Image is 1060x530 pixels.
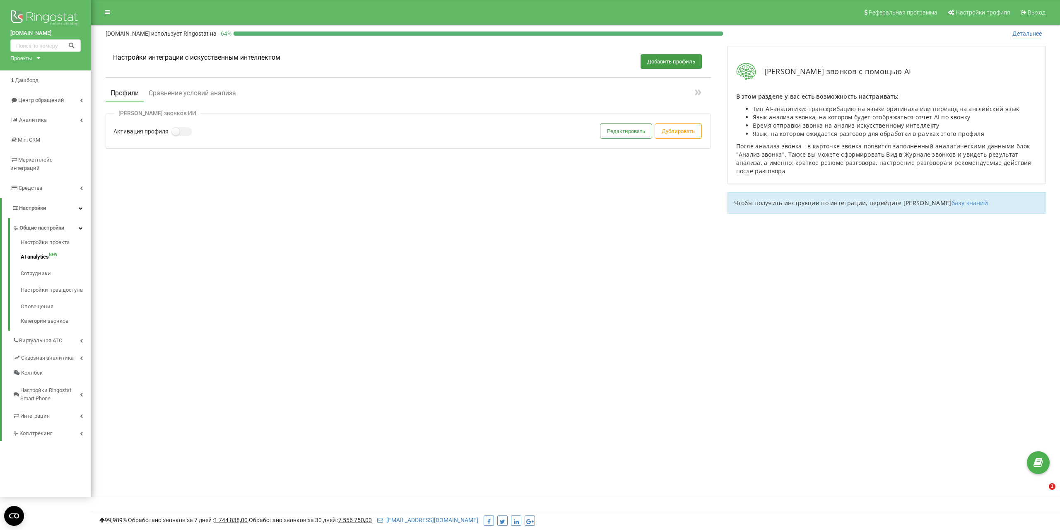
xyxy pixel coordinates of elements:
div: [PERSON_NAME] звонков с помощью AI [736,63,1037,80]
iframe: Intercom live chat [1032,483,1052,503]
span: 1 [1049,483,1055,490]
li: Язык анализа звонка, на котором будет отображаться отчет AI по звонку [753,113,1037,121]
a: Сквозная аналитика [12,348,91,365]
span: Настройки профиля [956,9,1010,16]
a: Настройки Ringostat Smart Phone [12,380,91,406]
span: Средства [19,185,42,191]
span: Детальнее [1012,30,1042,37]
li: Тип AI-аналитики: транскрибацию на языке оригинала или перевод на английский язык [753,105,1037,113]
a: Общие настройки [12,218,91,235]
a: Виртуальная АТС [12,331,91,348]
a: Настройки прав доступа [21,282,91,298]
p: Чтобы получить инструкции по интеграции, перейдите [PERSON_NAME] [734,199,1039,207]
button: Сравнение условий анализа [144,86,241,101]
a: Коллтрекинг [12,424,91,441]
a: Интеграция [12,406,91,424]
button: Дублировать [655,124,701,138]
img: Ringostat logo [10,8,81,29]
a: [DOMAIN_NAME] [10,29,81,37]
a: Сотрудники [21,265,91,282]
span: Интеграция [20,412,50,420]
h1: Настройки интеграции с искусственным интеллектом [113,53,280,61]
span: Маркетплейс интеграций [10,157,53,171]
span: Виртуальная АТС [19,336,62,345]
a: AI analyticsNEW [21,249,91,265]
p: После анализа звонка - в карточке звонка появится заполненный аналитическими данными блок "Анализ... [736,142,1037,175]
button: Редактировать [600,124,652,138]
a: Настройки [2,198,91,218]
span: Mini CRM [18,137,40,143]
a: Настройки проекта [21,238,91,249]
p: 64 % [217,29,234,38]
p: [DOMAIN_NAME] [106,29,217,38]
span: Центр обращений [18,97,64,103]
span: использует Ringostat на [151,30,217,37]
span: Реферальная программа [869,9,937,16]
div: Проекты [10,54,32,62]
span: Настройки [19,205,46,211]
span: Общие настройки [19,224,64,232]
a: Коллбек [12,365,91,380]
input: Поиск по номеру [10,39,81,52]
span: Аналитика [19,117,47,123]
li: Язык, на котором ожидается разговор для обработки в рамках этого профиля [753,130,1037,138]
span: Дашборд [15,77,39,83]
button: Open CMP widget [4,506,24,526]
span: Коллтрекинг [19,429,52,438]
button: Профили [106,86,144,102]
button: Добавить профиль [641,54,702,69]
a: базу знаний [952,199,988,207]
li: Время отправки звонка на анализ искусственному интеллекту [753,121,1037,130]
span: Сквозная аналитика [21,354,74,362]
span: Настройки Ringostat Smart Phone [20,386,80,403]
a: Категории звонков [21,315,91,325]
span: Коллбек [21,369,43,377]
span: Выход [1028,9,1046,16]
a: Оповещения [21,298,91,315]
label: Активация профиля [113,127,169,136]
div: [PERSON_NAME] звонков ИИ [114,110,200,117]
p: В этом разделе у вас есть возможность настраивать: [736,92,1037,101]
